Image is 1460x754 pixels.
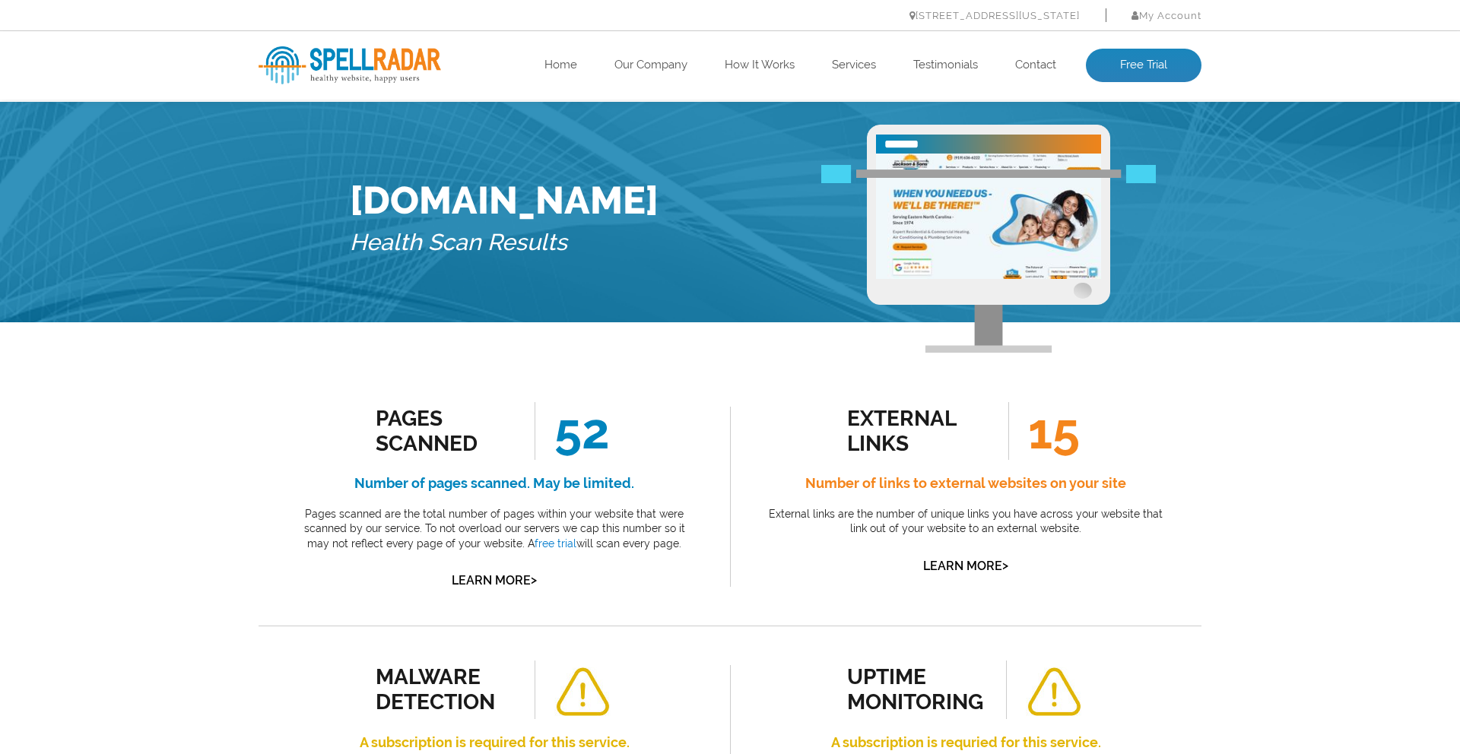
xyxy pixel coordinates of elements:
h4: Number of pages scanned. May be limited. [293,471,696,496]
div: external links [847,406,985,456]
img: Free Webiste Analysis [821,165,1156,183]
img: Free Website Analysis [876,154,1101,279]
a: Learn More> [923,559,1008,573]
p: Pages scanned are the total number of pages within your website that were scanned by our service.... [293,507,696,552]
p: External links are the number of unique links you have across your website that link out of your ... [764,507,1167,537]
h1: [DOMAIN_NAME] [350,178,659,223]
span: > [1002,555,1008,576]
h4: Number of links to external websites on your site [764,471,1167,496]
div: Pages Scanned [376,406,513,456]
span: > [531,569,537,591]
span: 52 [535,402,610,460]
img: alert [554,667,611,717]
a: free trial [535,537,576,550]
div: malware detection [376,664,513,714]
h5: Health Scan Results [350,223,659,263]
div: uptime monitoring [847,664,985,714]
span: 15 [1008,402,1080,460]
img: alert [1026,667,1082,717]
a: Learn More> [452,573,537,588]
img: Free Webiste Analysis [867,125,1110,353]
